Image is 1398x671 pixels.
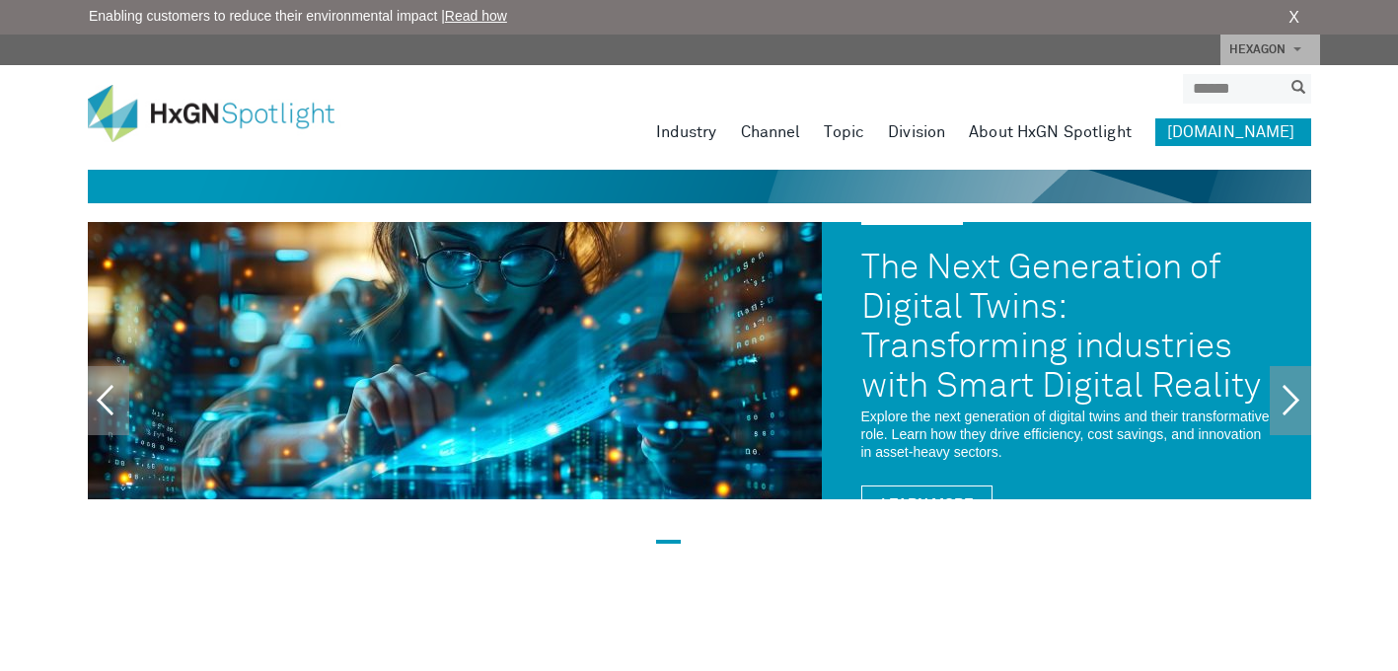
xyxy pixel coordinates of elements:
a: Next [1270,366,1311,435]
a: Read how [445,8,507,24]
a: [DOMAIN_NAME] [1155,118,1311,146]
img: HxGN Spotlight [88,85,364,142]
a: About HxGN Spotlight [969,118,1132,146]
a: X [1288,6,1299,30]
span: Enabling customers to reduce their environmental impact | [89,6,507,27]
a: Division [888,118,945,146]
a: HEXAGON [1220,35,1320,65]
a: Learn More [861,485,993,522]
a: Previous [88,366,129,435]
a: Channel [741,118,801,146]
a: The Next Generation of Digital Twins: Transforming industries with Smart Digital Reality [861,235,1272,408]
a: Industry [656,118,717,146]
a: Topic [824,118,864,146]
img: The Next Generation of Digital Twins: Transforming industries with Smart Digital Reality [88,222,822,499]
p: Explore the next generation of digital twins and their transformative role. Learn how they drive ... [861,408,1272,461]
